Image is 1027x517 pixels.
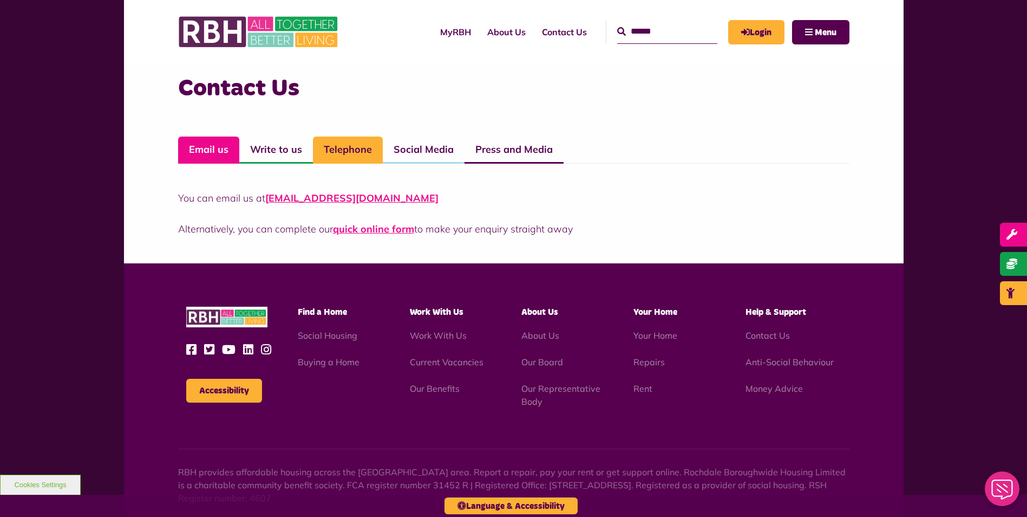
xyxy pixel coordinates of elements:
[410,357,483,367] a: Current Vacancies
[432,17,479,47] a: MyRBH
[465,137,564,164] a: Press and Media
[815,28,836,37] span: Menu
[410,308,463,316] span: Work With Us
[410,330,467,341] a: Work With Us
[298,308,347,316] span: Find a Home
[265,192,439,204] a: [EMAIL_ADDRESS][DOMAIN_NAME]
[186,307,267,328] img: RBH
[178,73,849,104] h3: Contact Us
[534,17,595,47] a: Contact Us
[633,308,677,316] span: Your Home
[745,330,790,341] a: Contact Us
[728,20,784,44] a: MyRBH
[745,308,806,316] span: Help & Support
[313,137,383,164] a: Telephone
[383,137,465,164] a: Social Media
[521,308,558,316] span: About Us
[178,222,849,236] p: Alternatively, you can complete our to make your enquiry straight away
[745,357,834,367] a: Anti-Social Behaviour
[178,11,341,53] img: RBH
[521,383,600,407] a: Our Representative Body
[617,20,717,43] input: Search
[298,330,357,341] a: Social Housing - open in a new tab
[521,330,559,341] a: About Us
[633,330,677,341] a: Your Home
[178,191,849,205] p: You can email us at
[239,137,313,164] a: Write to us
[178,466,849,505] p: RBH provides affordable housing across the [GEOGRAPHIC_DATA] area. Report a repair, pay your rent...
[633,383,652,394] a: Rent
[978,468,1027,517] iframe: Netcall Web Assistant for live chat
[479,17,534,47] a: About Us
[298,357,359,367] a: Buying a Home
[333,223,414,235] a: quick online form
[633,357,665,367] a: Repairs
[410,383,460,394] a: Our Benefits
[186,379,262,403] button: Accessibility
[792,20,849,44] button: Navigation
[178,137,239,164] a: Email us
[521,357,563,367] a: Our Board
[444,497,578,514] button: Language & Accessibility
[745,383,803,394] a: Money Advice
